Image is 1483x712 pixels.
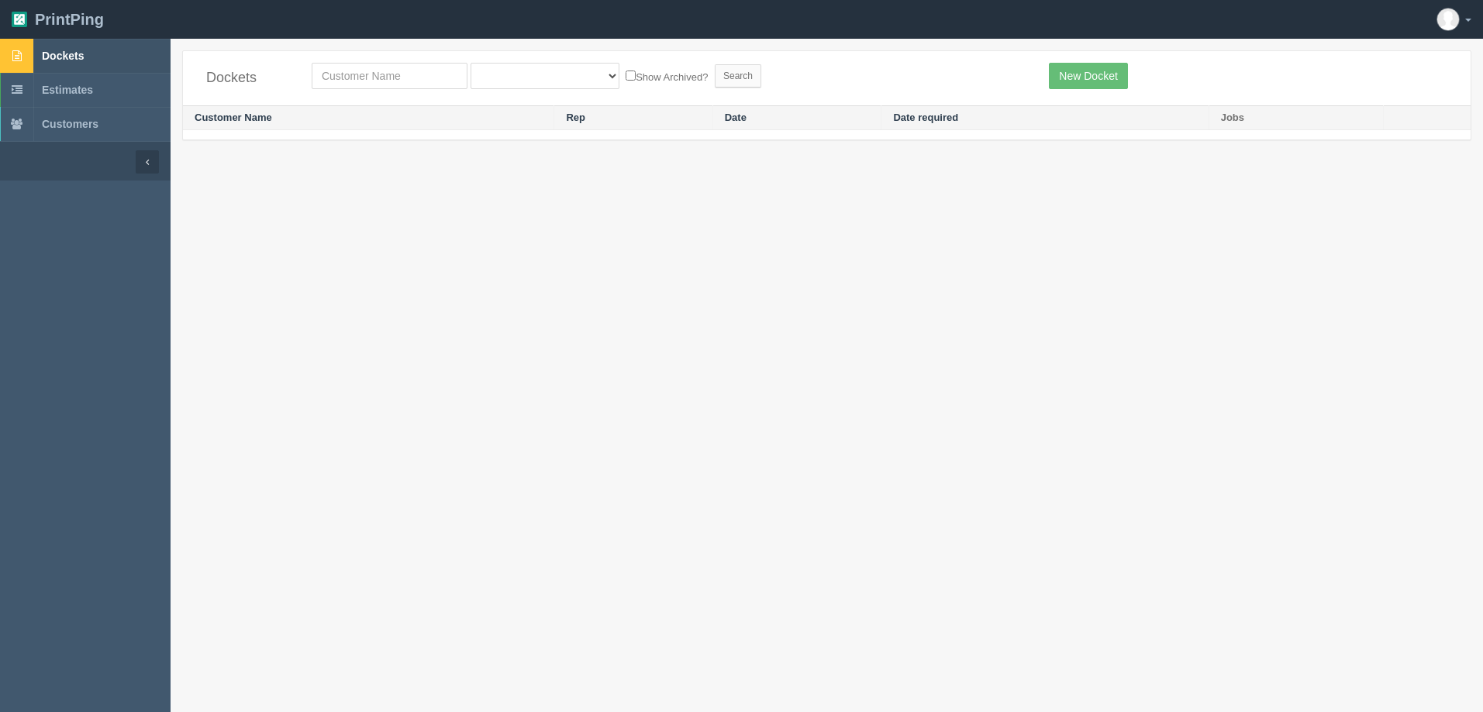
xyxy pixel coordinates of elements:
input: Search [715,64,761,88]
span: Estimates [42,84,93,96]
a: Date [725,112,747,123]
a: Date required [893,112,958,123]
th: Jobs [1209,105,1384,130]
img: logo-3e63b451c926e2ac314895c53de4908e5d424f24456219fb08d385ab2e579770.png [12,12,27,27]
span: Dockets [42,50,84,62]
input: Customer Name [312,63,467,89]
a: Rep [566,112,585,123]
label: Show Archived? [626,67,708,85]
span: Customers [42,118,98,130]
h4: Dockets [206,71,288,86]
a: Customer Name [195,112,272,123]
img: avatar_default-7531ab5dedf162e01f1e0bb0964e6a185e93c5c22dfe317fb01d7f8cd2b1632c.jpg [1437,9,1459,30]
input: Show Archived? [626,71,636,81]
a: New Docket [1049,63,1127,89]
